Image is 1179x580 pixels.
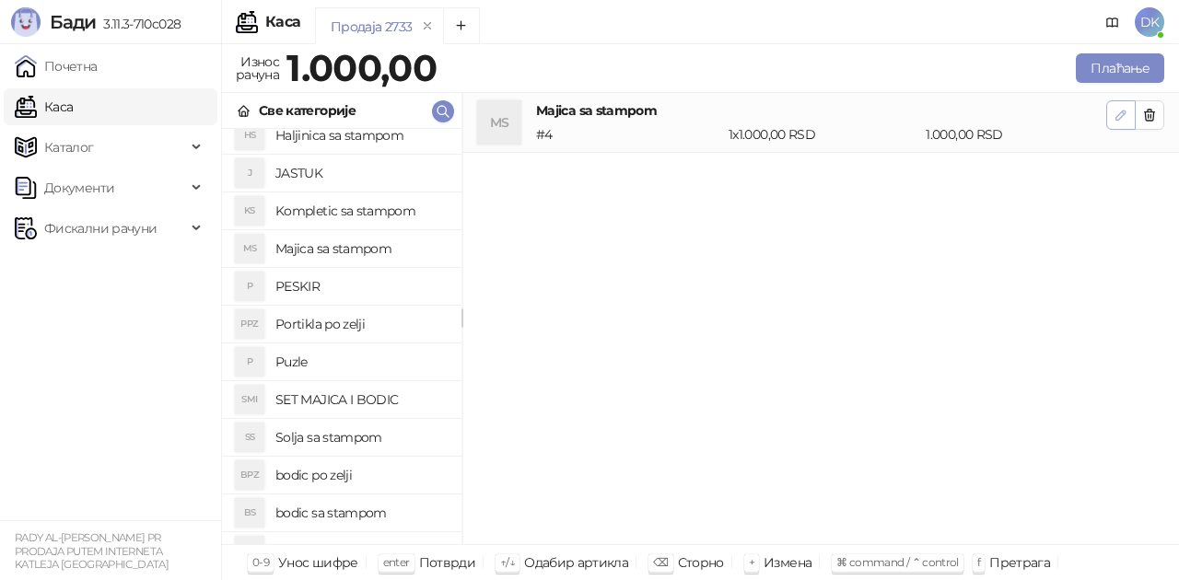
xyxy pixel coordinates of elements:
[989,551,1050,574] div: Претрага
[275,385,447,414] h4: SET MAJICA I BODIC
[286,45,437,90] strong: 1.000,00
[749,555,754,569] span: +
[1076,53,1164,83] button: Плаћање
[275,196,447,226] h4: Kompletic sa stampom
[275,309,447,339] h4: Portikla po zelji
[536,100,1106,121] h4: Majica sa stampom
[235,234,264,263] div: MS
[275,460,447,490] h4: bodic po zelji
[653,555,668,569] span: ⌫
[50,11,96,33] span: Бади
[235,196,264,226] div: KS
[331,17,412,37] div: Продаја 2733
[15,48,98,85] a: Почетна
[235,423,264,452] div: SS
[922,124,1110,145] div: 1.000,00 RSD
[275,121,447,150] h4: Haljinica sa stampom
[235,536,264,565] div: DDS
[977,555,980,569] span: f
[265,15,300,29] div: Каса
[419,551,476,574] div: Потврди
[44,210,157,247] span: Фискални рачуни
[415,18,439,34] button: remove
[235,158,264,188] div: J
[275,536,447,565] h4: deciji duks sa stampom
[278,551,358,574] div: Унос шифре
[44,169,114,206] span: Документи
[232,50,283,87] div: Износ рачуна
[524,551,628,574] div: Одабир артикла
[725,124,922,145] div: 1 x 1.000,00 RSD
[235,272,264,301] div: P
[15,88,73,125] a: Каса
[259,100,356,121] div: Све категорије
[275,234,447,263] h4: Majica sa stampom
[275,498,447,528] h4: bodic sa stampom
[15,531,169,571] small: RADY AL-[PERSON_NAME] PR PRODAJA PUTEM INTERNETA KATLEJA [GEOGRAPHIC_DATA]
[235,498,264,528] div: BS
[383,555,410,569] span: enter
[764,551,811,574] div: Измена
[222,129,461,544] div: grid
[44,129,94,166] span: Каталог
[477,100,521,145] div: MS
[532,124,725,145] div: # 4
[235,309,264,339] div: PPZ
[836,555,959,569] span: ⌘ command / ⌃ control
[96,16,181,32] span: 3.11.3-710c028
[1098,7,1127,37] a: Документација
[275,158,447,188] h4: JASTUK
[443,7,480,44] button: Add tab
[275,347,447,377] h4: Puzle
[235,460,264,490] div: BPZ
[275,272,447,301] h4: PESKIR
[1135,7,1164,37] span: DK
[275,423,447,452] h4: Solja sa stampom
[500,555,515,569] span: ↑/↓
[11,7,41,37] img: Logo
[678,551,724,574] div: Сторно
[252,555,269,569] span: 0-9
[235,385,264,414] div: SMI
[235,121,264,150] div: HS
[235,347,264,377] div: P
